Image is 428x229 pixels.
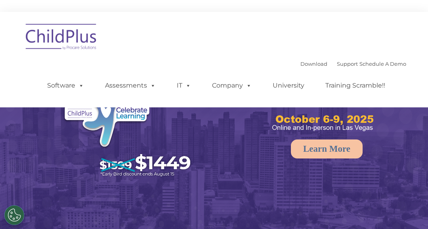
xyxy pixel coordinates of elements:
a: IT [169,78,199,94]
a: Assessments [97,78,164,94]
font: | [300,61,406,67]
iframe: Chat Widget [388,191,428,229]
a: Support [337,61,358,67]
a: Learn More [291,139,363,158]
a: Download [300,61,327,67]
img: ChildPlus by Procare Solutions [22,18,101,58]
button: Cookies Settings [4,205,24,225]
a: Schedule A Demo [359,61,406,67]
a: Software [39,78,92,94]
a: Training Scramble!! [317,78,393,94]
a: Company [204,78,260,94]
a: University [265,78,312,94]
